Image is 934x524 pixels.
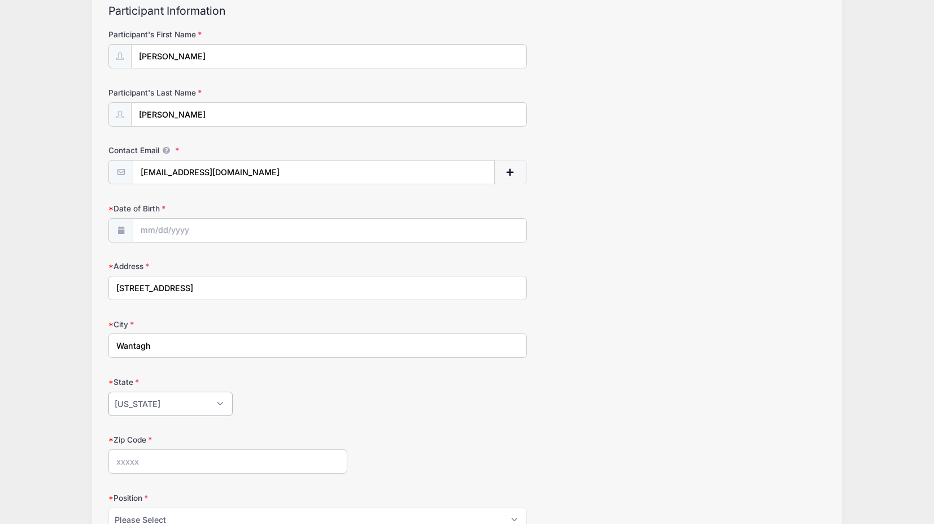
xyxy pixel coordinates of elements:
[108,319,347,330] label: City
[108,145,347,156] label: Contact Email
[108,203,347,214] label: Date of Birth
[133,218,526,242] input: mm/dd/yyyy
[133,160,495,184] input: email@email.com
[131,102,527,127] input: Participant's Last Name
[108,434,347,445] label: Zip Code
[108,87,347,98] label: Participant's Last Name
[108,449,347,474] input: xxxxx
[108,376,347,388] label: State
[131,44,527,68] input: Participant's First Name
[108,5,826,18] h2: Participant Information
[108,492,347,504] label: Position
[108,261,347,272] label: Address
[108,29,347,40] label: Participant's First Name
